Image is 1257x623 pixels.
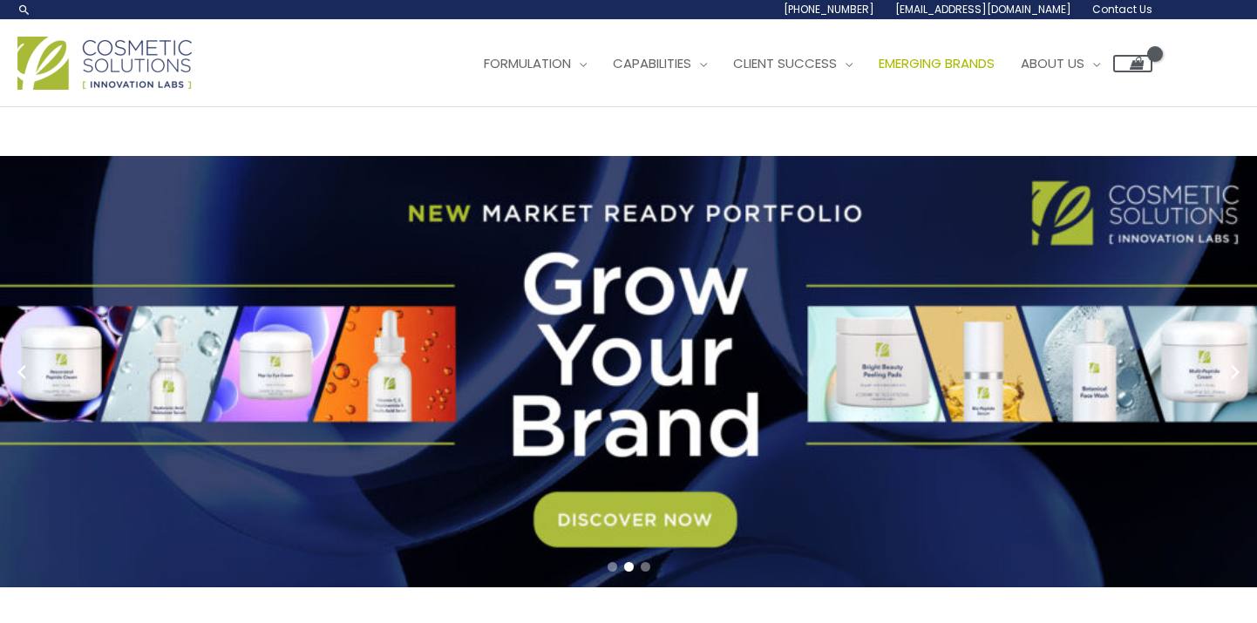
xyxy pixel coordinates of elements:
span: Emerging Brands [879,54,995,72]
button: Next slide [1222,359,1248,385]
span: [PHONE_NUMBER] [784,2,874,17]
span: Contact Us [1092,2,1152,17]
a: Search icon link [17,3,31,17]
a: Client Success [720,37,866,90]
nav: Site Navigation [458,37,1152,90]
span: Client Success [733,54,837,72]
span: Go to slide 1 [608,562,617,572]
a: Emerging Brands [866,37,1008,90]
span: Capabilities [613,54,691,72]
span: Go to slide 2 [624,562,634,572]
a: Formulation [471,37,600,90]
span: About Us [1021,54,1084,72]
img: Cosmetic Solutions Logo [17,37,192,90]
a: About Us [1008,37,1113,90]
button: Previous slide [9,359,35,385]
a: Capabilities [600,37,720,90]
a: View Shopping Cart, empty [1113,55,1152,72]
span: Formulation [484,54,571,72]
span: [EMAIL_ADDRESS][DOMAIN_NAME] [895,2,1071,17]
span: Go to slide 3 [641,562,650,572]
